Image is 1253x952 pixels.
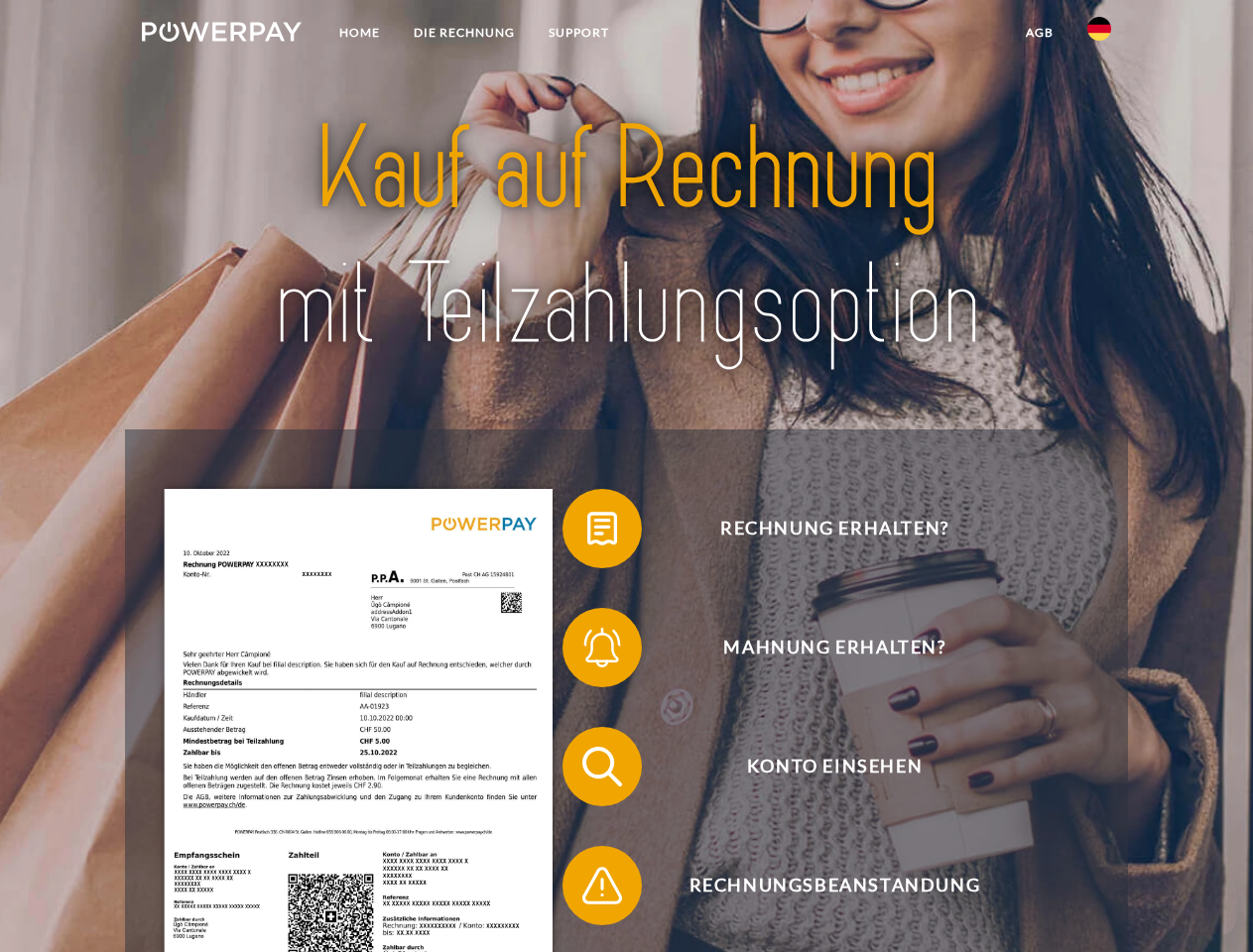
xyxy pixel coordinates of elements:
button: Konto einsehen [563,727,1078,806]
button: Mahnung erhalten? [563,608,1078,687]
span: Mahnung erhalten? [591,608,1077,687]
img: qb_bell.svg [577,623,627,672]
span: Rechnungsbeanstandung [591,846,1077,925]
a: DIE RECHNUNG [397,15,532,51]
a: SUPPORT [532,15,626,51]
img: logo-powerpay-white.svg [142,22,302,42]
a: Home [322,15,397,51]
img: de [1087,17,1111,41]
button: Rechnung erhalten? [563,489,1078,568]
a: agb [1009,15,1070,51]
span: Konto einsehen [591,727,1077,806]
img: qb_search.svg [577,742,627,791]
span: Rechnung erhalten? [591,489,1077,568]
button: Rechnungsbeanstandung [563,846,1078,925]
img: qb_warning.svg [577,861,627,910]
img: title-powerpay_de.svg [189,95,1064,380]
iframe: Button to launch messaging window [1174,873,1237,936]
img: qb_bill.svg [577,504,627,553]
